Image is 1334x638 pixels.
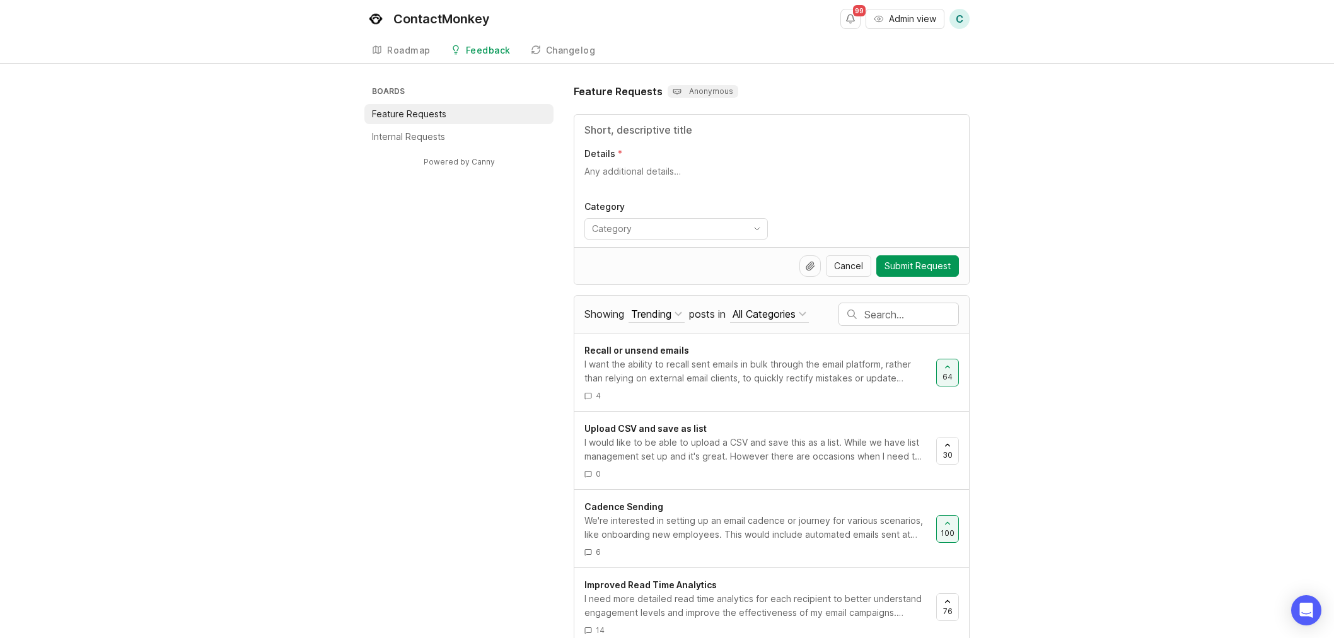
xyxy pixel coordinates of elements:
span: 6 [596,547,601,557]
svg: toggle icon [747,224,767,234]
button: 100 [936,515,959,543]
div: Roadmap [387,46,431,55]
img: ContactMonkey logo [364,8,387,30]
a: Internal Requests [364,127,554,147]
span: 99 [853,5,866,16]
input: Title [584,122,959,137]
a: Roadmap [364,38,438,64]
span: 30 [942,449,953,460]
h3: Boards [369,84,554,101]
p: Category [584,200,768,213]
button: Admin view [866,9,944,29]
input: Search… [864,308,958,322]
a: Recall or unsend emailsI want the ability to recall sent emails in bulk through the email platfor... [584,344,936,401]
span: Cancel [834,260,863,272]
span: 0 [596,468,601,479]
span: 4 [596,390,601,401]
div: I need more detailed read time analytics for each recipient to better understand engagement level... [584,592,926,620]
button: Notifications [840,9,861,29]
a: Cadence SendingWe're interested in setting up an email cadence or journey for various scenarios, ... [584,500,936,557]
button: Showing [629,306,685,323]
div: We're interested in setting up an email cadence or journey for various scenarios, like onboarding... [584,514,926,542]
span: 76 [943,606,953,617]
a: Improved Read Time AnalyticsI need more detailed read time analytics for each recipient to better... [584,578,936,635]
button: 30 [936,437,959,465]
span: Upload CSV and save as list [584,423,707,434]
button: Submit Request [876,255,959,277]
span: 14 [596,625,605,635]
div: I want the ability to recall sent emails in bulk through the email platform, rather than relying ... [584,357,926,385]
span: Showing [584,308,624,320]
button: 76 [936,593,959,621]
div: I would like to be able to upload a CSV and save this as a list. While we have list management se... [584,436,926,463]
button: Cancel [826,255,871,277]
button: 64 [936,359,959,386]
span: Submit Request [884,260,951,272]
h1: Feature Requests [574,84,663,99]
a: Changelog [523,38,603,64]
div: Feedback [466,46,511,55]
span: Improved Read Time Analytics [584,579,717,590]
button: posts in [730,306,809,323]
div: ContactMonkey [393,13,490,25]
span: Recall or unsend emails [584,345,689,356]
input: Category [592,222,746,236]
span: 100 [941,528,954,538]
div: Changelog [546,46,596,55]
div: toggle menu [584,218,768,240]
span: C [956,11,963,26]
span: Admin view [889,13,936,25]
span: 64 [942,371,953,382]
p: Anonymous [673,86,733,96]
p: Details [584,148,615,160]
p: Feature Requests [372,108,446,120]
a: Feedback [443,38,518,64]
div: Open Intercom Messenger [1291,595,1321,625]
a: Powered by Canny [422,154,497,169]
span: posts in [689,308,726,320]
p: Internal Requests [372,130,445,143]
a: Upload CSV and save as listI would like to be able to upload a CSV and save this as a list. While... [584,422,936,479]
a: Feature Requests [364,104,554,124]
textarea: Details [584,165,959,190]
span: Cadence Sending [584,501,663,512]
button: C [949,9,970,29]
div: Trending [631,307,671,321]
div: All Categories [733,307,796,321]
